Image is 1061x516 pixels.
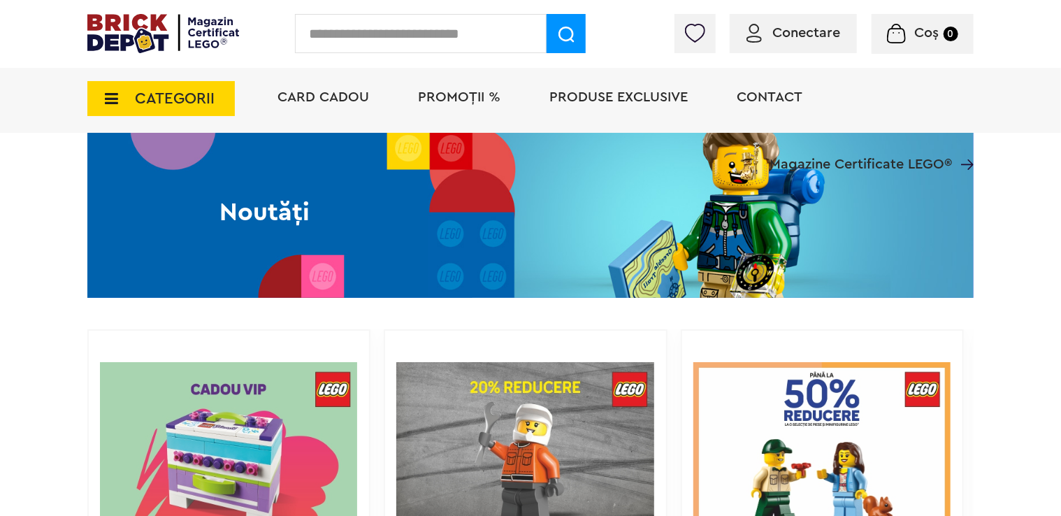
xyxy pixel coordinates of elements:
a: NoutățiNoutăți [87,127,974,298]
a: Card Cadou [277,90,369,104]
span: CATEGORII [135,91,215,106]
span: Coș [915,26,939,40]
span: Magazine Certificate LEGO® [770,139,952,171]
a: PROMOȚII % [418,90,500,104]
a: Conectare [746,26,840,40]
h2: Noutăți [87,200,442,225]
a: Contact [737,90,802,104]
a: Magazine Certificate LEGO® [952,139,974,153]
a: Produse exclusive [549,90,688,104]
img: Noutăți [87,127,974,298]
small: 0 [944,27,958,41]
span: Conectare [772,26,840,40]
